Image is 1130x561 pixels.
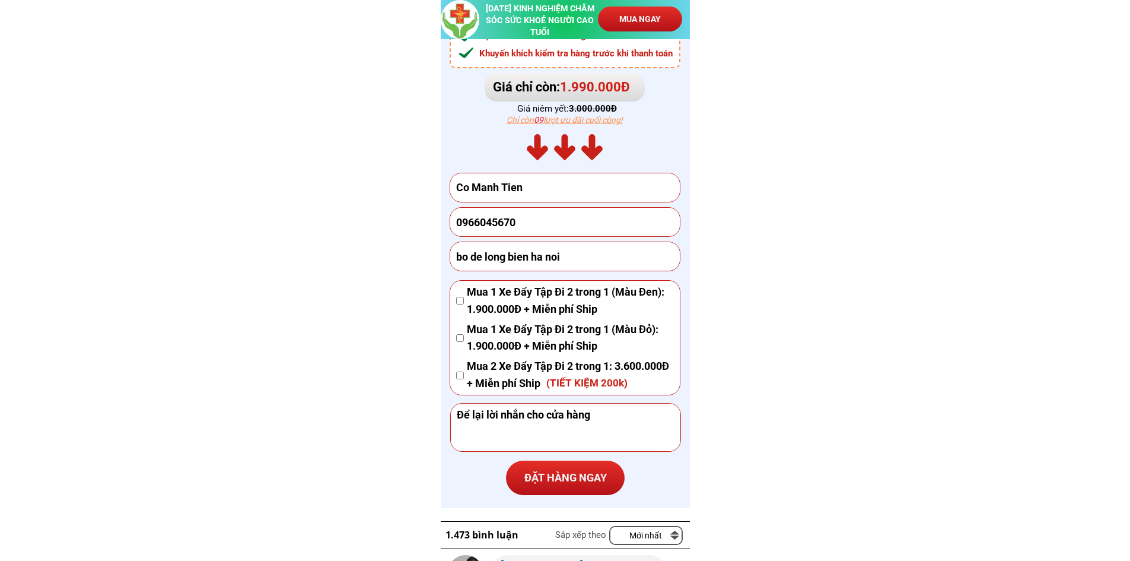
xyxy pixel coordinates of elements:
[453,208,677,236] input: Số điện thoại
[555,528,613,542] h3: Sắp xếp theo
[517,102,622,116] h3: Giá niêm yết:
[569,103,617,114] span: 3.000.000Đ
[594,80,630,94] span: .000Đ
[467,358,674,392] span: Mua 2 Xe Đẩy Tập Đi 2 trong 1: 3.600.000Đ + Miễn phí Ship
[493,77,636,97] h3: Giá chỉ còn:
[467,284,674,318] span: Mua 1 Xe Đẩy Tập Đi 2 trong 1 (Màu Đen): 1.900.000Đ + Miễn phí Ship
[506,461,625,495] p: ĐẶT HÀNG NGAY
[610,527,682,544] p: Mới nhất
[483,3,597,39] h3: [DATE] KINH NGHIỆM CHĂM SÓC SỨC KHOẺ NGƯỜI CAO TUỔI
[453,242,677,271] input: Địa chỉ
[453,173,677,202] input: Họ và Tên
[445,528,527,543] h3: 1.473 bình luận
[546,375,628,391] h3: (TIẾT KIỆM 200k)
[507,113,632,126] h3: Chỉ còn lượt ưu đãi cuối cùng!
[560,80,594,94] span: 1.990
[534,115,543,125] span: 09
[598,7,682,31] p: MUA NGAY
[467,321,674,356] span: Mua 1 Xe Đẩy Tập Đi 2 trong 1 (Màu Đỏ): 1.900.000Đ + Miễn phí Ship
